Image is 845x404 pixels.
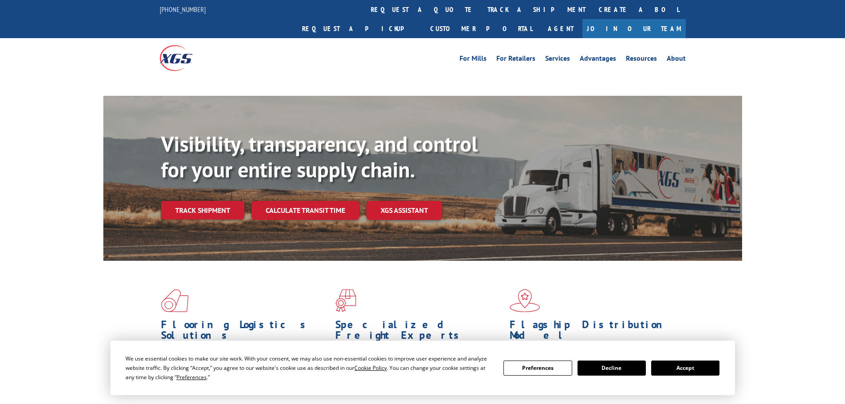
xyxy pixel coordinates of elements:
[161,130,478,183] b: Visibility, transparency, and control for your entire supply chain.
[580,55,616,65] a: Advantages
[161,319,329,345] h1: Flooring Logistics Solutions
[160,5,206,14] a: [PHONE_NUMBER]
[667,55,686,65] a: About
[539,19,582,38] a: Agent
[126,354,493,382] div: We use essential cookies to make our site work. With your consent, we may also use non-essential ...
[503,361,572,376] button: Preferences
[161,201,244,220] a: Track shipment
[366,201,442,220] a: XGS ASSISTANT
[626,55,657,65] a: Resources
[335,319,503,345] h1: Specialized Freight Experts
[110,341,735,395] div: Cookie Consent Prompt
[582,19,686,38] a: Join Our Team
[177,373,207,381] span: Preferences
[335,289,356,312] img: xgs-icon-focused-on-flooring-red
[161,289,189,312] img: xgs-icon-total-supply-chain-intelligence-red
[295,19,424,38] a: Request a pickup
[510,289,540,312] img: xgs-icon-flagship-distribution-model-red
[510,319,677,345] h1: Flagship Distribution Model
[252,201,359,220] a: Calculate transit time
[460,55,487,65] a: For Mills
[424,19,539,38] a: Customer Portal
[496,55,535,65] a: For Retailers
[545,55,570,65] a: Services
[578,361,646,376] button: Decline
[354,364,387,372] span: Cookie Policy
[651,361,719,376] button: Accept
